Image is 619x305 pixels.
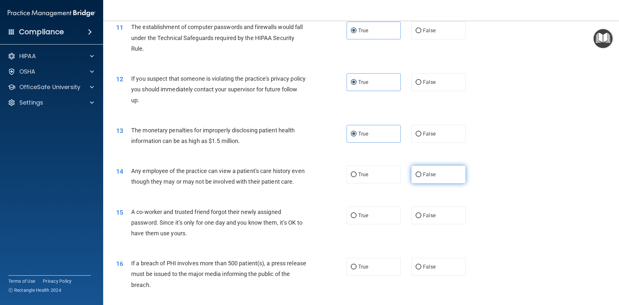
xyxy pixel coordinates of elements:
[358,171,368,178] span: True
[8,278,35,284] a: Terms of Use
[116,208,123,216] span: 15
[351,172,357,177] input: True
[131,75,306,103] span: If you suspect that someone is violating the practice's privacy policy you should immediately con...
[416,213,421,218] input: False
[351,132,357,137] input: True
[8,7,95,20] img: PMB logo
[351,28,357,33] input: True
[19,52,36,60] p: HIPAA
[358,131,368,137] span: True
[594,29,613,48] button: Open Resource Center
[19,99,43,107] p: Settings
[8,68,94,76] a: OSHA
[423,79,436,85] span: False
[358,27,368,34] span: True
[43,278,72,284] a: Privacy Policy
[358,264,368,270] span: True
[116,24,123,31] span: 11
[423,27,436,34] span: False
[358,212,368,219] span: True
[351,265,357,269] input: True
[8,99,94,107] a: Settings
[351,213,357,218] input: True
[131,208,302,237] span: A co-worker and trusted friend forgot their newly assigned password. Since it’s only for one day ...
[19,83,80,91] p: OfficeSafe University
[416,80,421,85] input: False
[416,28,421,33] input: False
[416,132,421,137] input: False
[358,79,368,85] span: True
[423,171,436,178] span: False
[116,75,123,83] span: 12
[116,168,123,175] span: 14
[116,127,123,135] span: 13
[131,168,305,185] span: Any employee of the practice can view a patient's care history even though they may or may not be...
[8,52,94,60] a: HIPAA
[19,27,64,36] h4: Compliance
[116,260,123,268] span: 16
[423,264,436,270] span: False
[423,131,436,137] span: False
[131,260,306,288] span: If a breach of PHI involves more than 500 patient(s), a press release must be issued to the major...
[351,80,357,85] input: True
[416,172,421,177] input: False
[423,212,436,219] span: False
[8,83,94,91] a: OfficeSafe University
[131,24,303,52] span: The establishment of computer passwords and firewalls would fall under the Technical Safeguards r...
[131,127,295,144] span: The monetary penalties for improperly disclosing patient health information can be as high as $1....
[19,68,35,76] p: OSHA
[8,287,61,293] span: Ⓒ Rectangle Health 2024
[416,265,421,269] input: False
